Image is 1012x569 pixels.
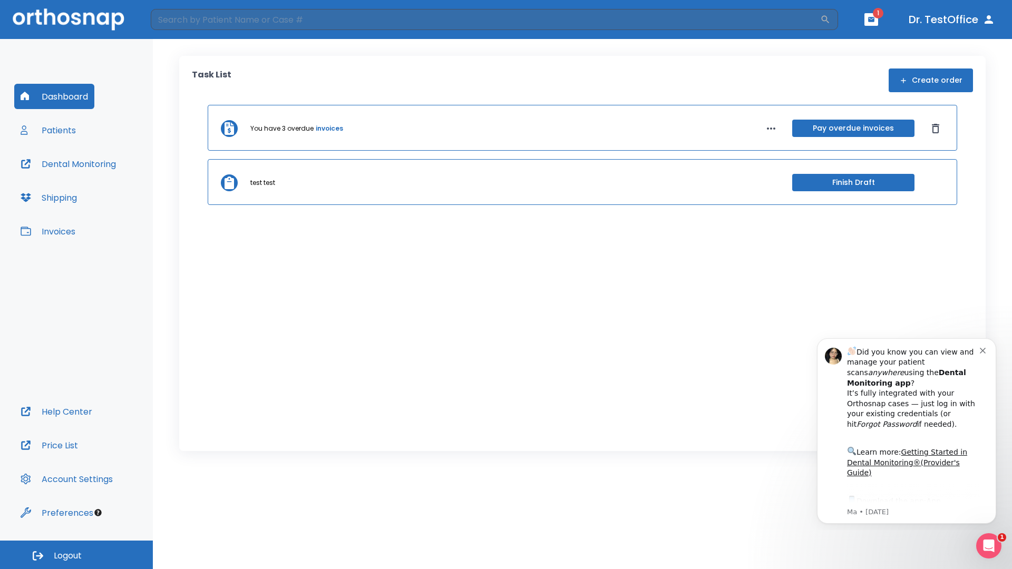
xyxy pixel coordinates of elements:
[792,174,914,191] button: Finish Draft
[46,165,179,219] div: Download the app: | ​ Let us know if you need help getting started!
[250,124,314,133] p: You have 3 overdue
[179,16,187,25] button: Dismiss notification
[14,433,84,458] button: Price List
[904,10,999,29] button: Dr. TestOffice
[14,117,82,143] button: Patients
[927,120,944,137] button: Dismiss
[889,68,973,92] button: Create order
[46,179,179,188] p: Message from Ma, sent 5w ago
[14,466,119,492] button: Account Settings
[792,120,914,137] button: Pay overdue invoices
[316,124,343,133] a: invoices
[14,84,94,109] button: Dashboard
[14,185,83,210] button: Shipping
[998,533,1006,542] span: 1
[873,8,883,18] span: 1
[250,178,275,188] p: test test
[14,151,122,176] button: Dental Monitoring
[151,9,820,30] input: Search by Patient Name or Case #
[14,219,82,244] button: Invoices
[976,533,1001,558] iframe: Intercom live chat
[93,508,103,517] div: Tooltip anchor
[14,500,100,525] button: Preferences
[801,329,1012,530] iframe: Intercom notifications message
[192,68,231,92] p: Task List
[54,550,82,562] span: Logout
[46,168,140,187] a: App Store
[13,8,124,30] img: Orthosnap
[14,399,99,424] button: Help Center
